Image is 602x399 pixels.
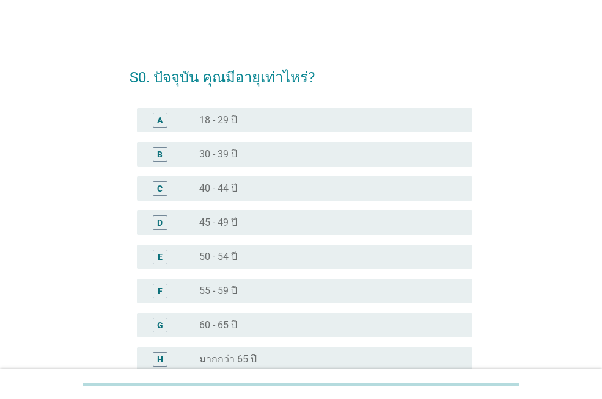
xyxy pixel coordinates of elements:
[199,114,237,126] label: 18 - 29 ปี
[199,319,237,331] label: 60 - 65 ปี
[199,285,237,297] label: 55 - 59 ปี
[157,182,163,195] div: C
[157,148,163,160] div: B
[158,284,163,297] div: F
[130,54,472,88] h2: S0. ปัจจุบัน คุณมีอายุเท่าไหร่?
[199,217,237,229] label: 45 - 49 ปี
[199,251,237,263] label: 50 - 54 ปี
[157,216,163,229] div: D
[199,148,237,160] label: 30 - 39 ปี
[157,353,163,365] div: H
[199,182,237,195] label: 40 - 44 ปี
[157,318,163,331] div: G
[158,250,163,263] div: E
[157,113,163,126] div: A
[199,353,257,365] label: มากกว่า 65 ปี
